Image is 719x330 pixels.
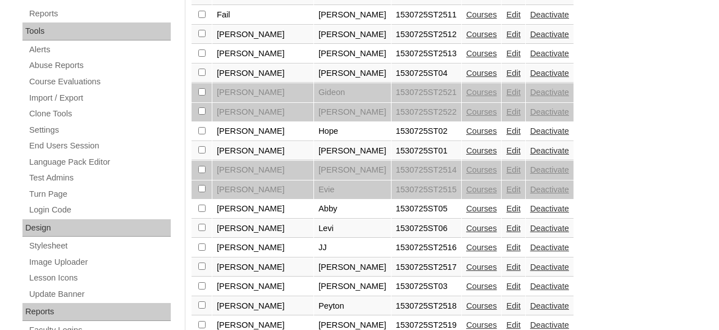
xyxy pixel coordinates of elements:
td: Fail [212,6,313,25]
a: Courses [466,320,497,329]
a: Courses [466,10,497,19]
td: [PERSON_NAME] [212,277,313,296]
a: Turn Page [28,187,171,201]
td: JJ [314,238,391,257]
td: [PERSON_NAME] [212,44,313,64]
td: [PERSON_NAME] [314,44,391,64]
a: End Users Session [28,139,171,153]
td: [PERSON_NAME] [212,142,313,161]
td: 1530725ST2513 [392,44,461,64]
a: Deactivate [530,88,569,97]
div: Design [22,219,171,237]
td: [PERSON_NAME] [212,180,313,200]
a: Course Evaluations [28,75,171,89]
td: [PERSON_NAME] [212,64,313,83]
a: Deactivate [530,282,569,291]
a: Edit [506,165,520,174]
td: [PERSON_NAME] [212,161,313,180]
a: Reports [28,7,171,21]
td: 1530725ST06 [392,219,461,238]
a: Edit [506,204,520,213]
a: Deactivate [530,243,569,252]
a: Image Uploader [28,255,171,269]
a: Courses [466,224,497,233]
a: Edit [506,69,520,78]
a: Courses [466,69,497,78]
a: Courses [466,165,497,174]
a: Test Admins [28,171,171,185]
a: Edit [506,88,520,97]
td: [PERSON_NAME] [212,200,313,219]
td: Abby [314,200,391,219]
a: Language Pack Editor [28,155,171,169]
a: Edit [506,10,520,19]
a: Abuse Reports [28,58,171,73]
td: 1530725ST2521 [392,83,461,102]
td: Evie [314,180,391,200]
td: Hope [314,122,391,141]
a: Courses [466,107,497,116]
td: [PERSON_NAME] [314,161,391,180]
td: Peyton [314,297,391,316]
td: 1530725ST2517 [392,258,461,277]
a: Edit [506,49,520,58]
a: Deactivate [530,204,569,213]
td: [PERSON_NAME] [212,297,313,316]
td: [PERSON_NAME] [314,258,391,277]
td: 1530725ST2522 [392,103,461,122]
td: [PERSON_NAME] [212,219,313,238]
a: Courses [466,282,497,291]
a: Deactivate [530,126,569,135]
td: [PERSON_NAME] [314,64,391,83]
a: Alerts [28,43,171,57]
td: [PERSON_NAME] [212,258,313,277]
a: Stylesheet [28,239,171,253]
a: Edit [506,185,520,194]
div: Tools [22,22,171,40]
a: Courses [466,243,497,252]
td: [PERSON_NAME] [314,103,391,122]
a: Lesson Icons [28,271,171,285]
a: Courses [466,146,497,155]
td: [PERSON_NAME] [212,103,313,122]
td: 1530725ST2516 [392,238,461,257]
td: 1530725ST2511 [392,6,461,25]
a: Deactivate [530,224,569,233]
a: Courses [466,301,497,310]
a: Import / Export [28,91,171,105]
a: Deactivate [530,301,569,310]
a: Deactivate [530,185,569,194]
div: Reports [22,303,171,321]
a: Courses [466,30,497,39]
td: 1530725ST01 [392,142,461,161]
td: Levi [314,219,391,238]
td: 1530725ST04 [392,64,461,83]
a: Clone Tools [28,107,171,121]
td: [PERSON_NAME] [212,83,313,102]
a: Edit [506,107,520,116]
td: 1530725ST03 [392,277,461,296]
td: [PERSON_NAME] [314,142,391,161]
td: [PERSON_NAME] [212,238,313,257]
a: Settings [28,123,171,137]
a: Deactivate [530,30,569,39]
a: Deactivate [530,69,569,78]
a: Deactivate [530,146,569,155]
a: Deactivate [530,107,569,116]
a: Courses [466,185,497,194]
a: Login Code [28,203,171,217]
a: Edit [506,30,520,39]
td: [PERSON_NAME] [212,122,313,141]
a: Deactivate [530,10,569,19]
td: 1530725ST2518 [392,297,461,316]
td: 1530725ST2512 [392,25,461,44]
a: Edit [506,301,520,310]
a: Deactivate [530,165,569,174]
a: Courses [466,263,497,272]
a: Edit [506,146,520,155]
td: [PERSON_NAME] [212,25,313,44]
a: Deactivate [530,320,569,329]
td: [PERSON_NAME] [314,25,391,44]
a: Update Banner [28,287,171,301]
td: Gideon [314,83,391,102]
